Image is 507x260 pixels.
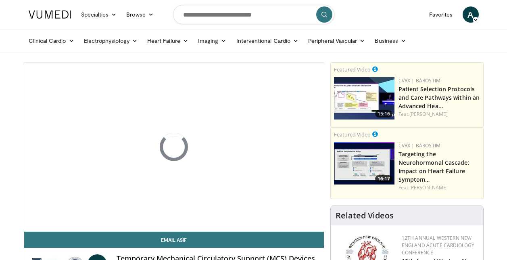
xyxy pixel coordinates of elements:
[399,150,469,183] a: Targeting the Neurohormonal Cascade: Impact on Heart Failure Symptom…
[409,111,448,117] a: [PERSON_NAME]
[29,10,71,19] img: VuMedi Logo
[193,33,232,49] a: Imaging
[402,235,475,256] a: 12th Annual Western New England Acute Cardiology Conference
[424,6,458,23] a: Favorites
[79,33,142,49] a: Electrophysiology
[76,6,122,23] a: Specialties
[463,6,479,23] a: A
[399,111,480,118] div: Feat.
[24,63,324,232] video-js: Video Player
[399,142,441,149] a: CVRx | Barostim
[370,33,411,49] a: Business
[409,184,448,191] a: [PERSON_NAME]
[334,142,394,185] a: 16:17
[142,33,193,49] a: Heart Failure
[24,33,79,49] a: Clinical Cardio
[336,211,394,220] h4: Related Videos
[334,131,371,138] small: Featured Video
[173,5,334,24] input: Search topics, interventions
[375,175,392,182] span: 16:17
[334,77,394,120] img: c8104730-ef7e-406d-8f85-1554408b8bf1.150x105_q85_crop-smart_upscale.jpg
[334,77,394,120] a: 15:16
[24,232,324,248] a: Email Asif
[232,33,304,49] a: Interventional Cardio
[399,85,480,110] a: Patient Selection Protocols and Care Pathways within an Advanced Hea…
[399,77,441,84] a: CVRx | Barostim
[121,6,159,23] a: Browse
[334,66,371,73] small: Featured Video
[375,110,392,117] span: 15:16
[334,142,394,185] img: f3314642-f119-4bcb-83d2-db4b1a91d31e.150x105_q85_crop-smart_upscale.jpg
[399,184,480,191] div: Feat.
[303,33,370,49] a: Peripheral Vascular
